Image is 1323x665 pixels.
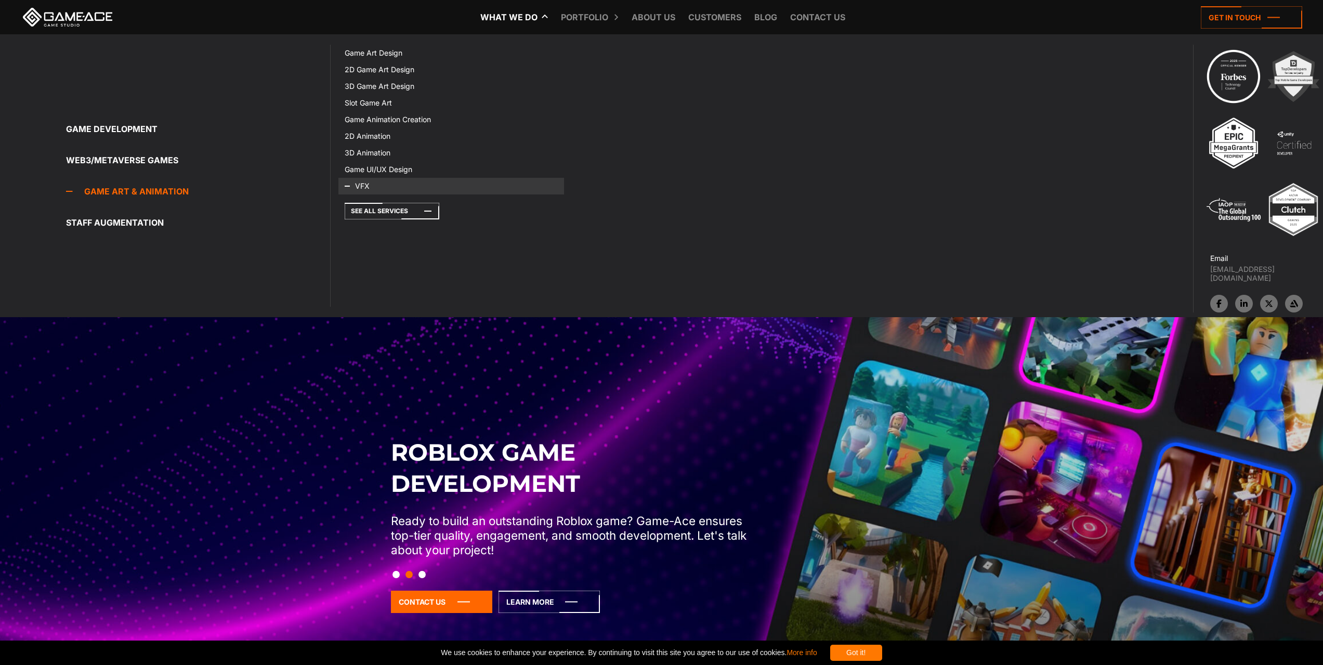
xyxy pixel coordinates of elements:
[338,95,564,111] a: Slot Game Art
[441,645,817,661] span: We use cookies to enhance your experience. By continuing to visit this site you agree to our use ...
[338,78,564,95] a: 3D Game Art Design
[1205,48,1262,105] img: Technology council badge program ace 2025 game ace
[1265,114,1322,172] img: 4
[499,591,600,613] a: Learn More
[338,111,564,128] a: Game Animation Creation
[66,212,330,233] a: Staff Augmentation
[66,150,330,171] a: Web3/Metaverse Games
[391,591,492,613] a: Contact Us
[345,203,439,219] a: See All Services
[1205,181,1262,238] img: 5
[392,566,400,583] button: Slide 1
[66,181,330,202] a: Game Art & Animation
[391,514,754,557] p: Ready to build an outstanding Roblox game? Game-Ace ensures top-tier quality, engagement, and smo...
[391,437,754,499] h2: Roblox Game Development
[1210,254,1228,263] strong: Email
[338,61,564,78] a: 2D Game Art Design
[338,128,564,145] a: 2D Animation
[338,145,564,161] a: 3D Animation
[66,119,330,139] a: Game development
[1210,265,1323,282] a: [EMAIL_ADDRESS][DOMAIN_NAME]
[1205,114,1262,172] img: 3
[338,161,564,178] a: Game UI/UX Design
[338,178,564,194] a: VFX
[405,566,413,583] button: Slide 2
[787,648,817,657] a: More info
[338,45,564,61] a: Game Art Design
[418,566,426,583] button: Slide 3
[1265,48,1322,105] img: 2
[1201,6,1302,29] a: Get in touch
[830,645,882,661] div: Got it!
[1265,181,1322,238] img: Top ar vr development company gaming 2025 game ace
